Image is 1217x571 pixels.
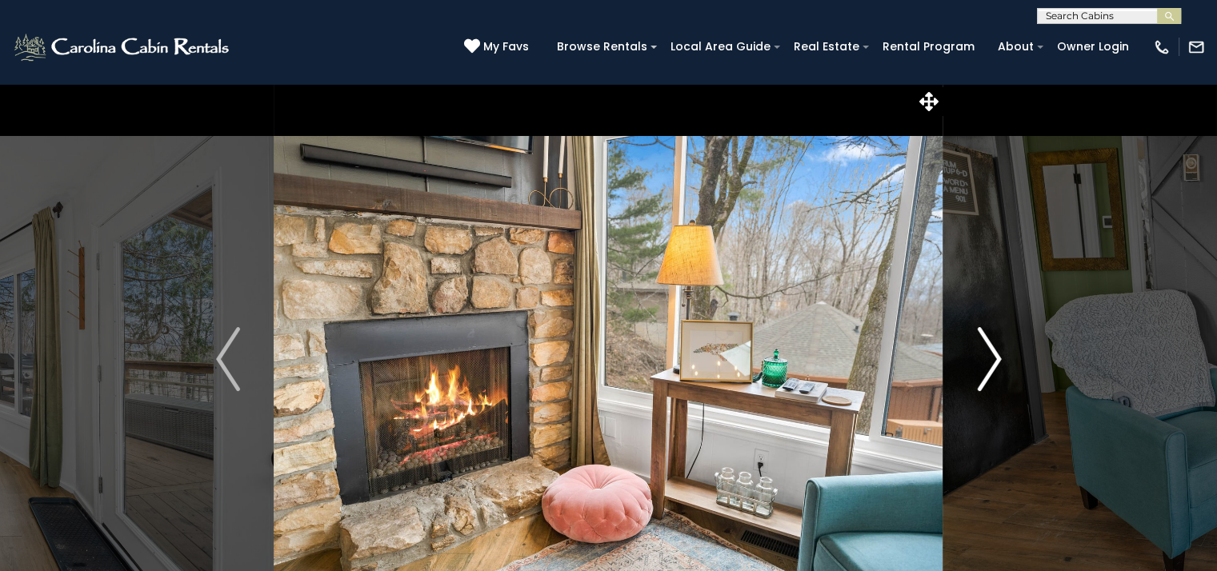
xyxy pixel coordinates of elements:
[786,34,867,59] a: Real Estate
[1187,38,1205,56] img: mail-regular-white.png
[875,34,983,59] a: Rental Program
[12,31,234,63] img: White-1-2.png
[483,38,529,55] span: My Favs
[1049,34,1137,59] a: Owner Login
[990,34,1042,59] a: About
[549,34,655,59] a: Browse Rentals
[1153,38,1171,56] img: phone-regular-white.png
[464,38,533,56] a: My Favs
[216,327,240,391] img: arrow
[663,34,779,59] a: Local Area Guide
[977,327,1001,391] img: arrow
